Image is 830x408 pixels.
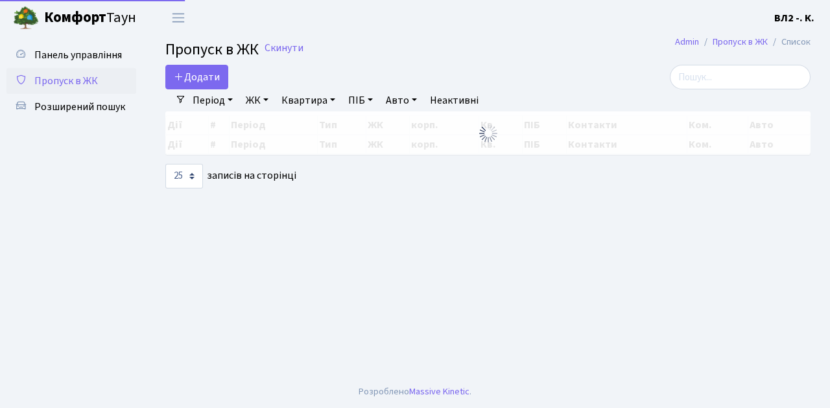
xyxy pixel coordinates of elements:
[381,89,422,111] a: Авто
[34,48,122,62] span: Панель управління
[675,35,699,49] a: Admin
[34,74,98,88] span: Пропуск в ЖК
[187,89,238,111] a: Період
[162,7,195,28] button: Переключити навігацію
[165,38,259,61] span: Пропуск в ЖК
[6,42,136,68] a: Панель управління
[774,10,814,26] a: ВЛ2 -. К.
[409,385,469,398] a: Massive Kinetic
[359,385,471,399] div: Розроблено .
[165,164,296,188] label: записів на сторінці
[343,89,378,111] a: ПІБ
[774,11,814,25] b: ВЛ2 -. К.
[44,7,106,28] b: Комфорт
[44,7,136,29] span: Таун
[265,42,303,54] a: Скинути
[713,35,768,49] a: Пропуск в ЖК
[34,100,125,114] span: Розширений пошук
[656,28,830,56] nav: breadcrumb
[241,89,274,111] a: ЖК
[425,89,484,111] a: Неактивні
[6,94,136,120] a: Розширений пошук
[174,70,220,84] span: Додати
[768,35,811,49] li: Список
[165,65,228,89] a: Додати
[478,123,499,144] img: Обробка...
[13,5,39,31] img: logo.png
[165,164,203,188] select: записів на сторінці
[276,89,340,111] a: Квартира
[670,65,811,89] input: Пошук...
[6,68,136,94] a: Пропуск в ЖК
